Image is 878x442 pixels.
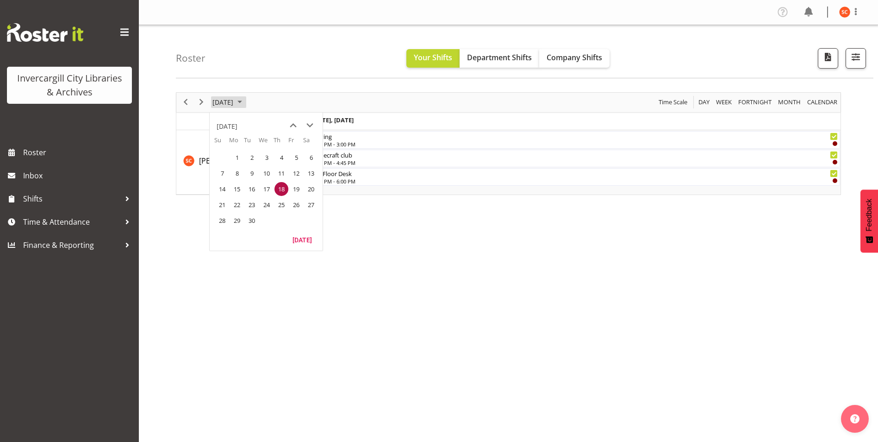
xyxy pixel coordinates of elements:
th: Tu [244,136,259,150]
th: Fr [288,136,303,150]
span: Sunday, September 14, 2025 [215,182,229,196]
span: Thursday, September 18, 2025 [274,182,288,196]
a: [PERSON_NAME] [199,155,256,166]
div: Roving [313,132,838,141]
th: Su [214,136,229,150]
span: Tuesday, September 9, 2025 [245,166,259,180]
span: Time & Attendance [23,215,120,229]
span: Thursday, September 11, 2025 [274,166,288,180]
span: Finance & Reporting [23,238,120,252]
span: Tuesday, September 30, 2025 [245,214,259,227]
button: Timeline Week [715,96,734,108]
button: Feedback - Show survey [860,189,878,253]
button: Next [195,96,208,108]
div: 5:00 PM - 6:00 PM [313,177,838,185]
img: Rosterit website logo [7,23,83,42]
button: Department Shifts [460,49,539,68]
span: Feedback [865,199,873,231]
img: help-xxl-2.png [850,414,859,423]
span: Wednesday, September 10, 2025 [260,166,274,180]
button: Your Shifts [406,49,460,68]
span: Time Scale [658,96,688,108]
div: Serena Casey"s event - 1st Floor Desk Begin From Thursday, September 18, 2025 at 5:00:00 PM GMT+1... [310,168,840,186]
span: Friday, September 19, 2025 [289,182,303,196]
div: 1:00 PM - 3:00 PM [313,140,838,148]
span: Saturday, September 27, 2025 [304,198,318,212]
button: Today [286,233,318,246]
th: We [259,136,274,150]
button: Previous [180,96,192,108]
button: previous month [285,117,301,134]
div: 3:45 PM - 4:45 PM [313,159,838,166]
span: [PERSON_NAME] [199,156,256,166]
span: Sunday, September 7, 2025 [215,166,229,180]
span: Monday, September 15, 2025 [230,182,244,196]
div: Serena Casey"s event - Minecraft club Begin From Thursday, September 18, 2025 at 3:45:00 PM GMT+1... [310,150,840,167]
span: Monday, September 22, 2025 [230,198,244,212]
span: Thursday, September 25, 2025 [274,198,288,212]
span: Monday, September 8, 2025 [230,166,244,180]
span: Month [777,96,802,108]
button: Filter Shifts [846,48,866,69]
button: Timeline Day [697,96,711,108]
span: Wednesday, September 3, 2025 [260,151,274,164]
span: Week [715,96,733,108]
span: Sunday, September 21, 2025 [215,198,229,212]
div: Timeline Day of September 18, 2025 [176,92,841,195]
button: Fortnight [737,96,773,108]
h4: Roster [176,53,205,63]
span: calendar [806,96,838,108]
div: previous period [178,93,193,112]
span: [DATE], [DATE] [311,116,354,124]
span: Tuesday, September 23, 2025 [245,198,259,212]
th: Mo [229,136,244,150]
span: Fortnight [737,96,772,108]
span: Friday, September 12, 2025 [289,166,303,180]
span: Company Shifts [547,52,602,63]
span: Thursday, September 4, 2025 [274,151,288,164]
span: Wednesday, September 24, 2025 [260,198,274,212]
div: Invercargill City Libraries & Archives [16,71,123,99]
button: next month [301,117,318,134]
div: next period [193,93,209,112]
div: Serena Casey"s event - Roving Begin From Thursday, September 18, 2025 at 1:00:00 PM GMT+12:00 End... [310,131,840,149]
button: Company Shifts [539,49,610,68]
span: Shifts [23,192,120,206]
td: Serena Casey resource [176,130,309,195]
button: Download a PDF of the roster for the current day [818,48,838,69]
span: Roster [23,145,134,159]
span: Friday, September 26, 2025 [289,198,303,212]
button: Time Scale [657,96,689,108]
button: September 2025 [211,96,246,108]
span: Day [697,96,710,108]
span: Monday, September 29, 2025 [230,214,244,227]
span: Saturday, September 13, 2025 [304,166,318,180]
div: Minecraft club [313,150,838,159]
table: Timeline Day of September 18, 2025 [309,130,841,195]
span: Wednesday, September 17, 2025 [260,182,274,196]
span: Tuesday, September 2, 2025 [245,151,259,164]
img: serena-casey11690.jpg [839,6,850,18]
div: September 18, 2025 [209,93,248,112]
button: Month [806,96,839,108]
span: Your Shifts [414,52,452,63]
span: Saturday, September 20, 2025 [304,182,318,196]
span: Saturday, September 6, 2025 [304,151,318,164]
span: Inbox [23,169,134,183]
span: Monday, September 1, 2025 [230,151,244,164]
span: Department Shifts [467,52,532,63]
span: [DATE] [212,96,234,108]
span: Sunday, September 28, 2025 [215,214,229,227]
th: Th [274,136,288,150]
span: Tuesday, September 16, 2025 [245,182,259,196]
td: Thursday, September 18, 2025 [274,181,288,197]
button: Timeline Month [777,96,803,108]
div: title [217,117,237,136]
span: Friday, September 5, 2025 [289,151,303,164]
div: 1st Floor Desk [313,169,838,178]
th: Sa [303,136,318,150]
